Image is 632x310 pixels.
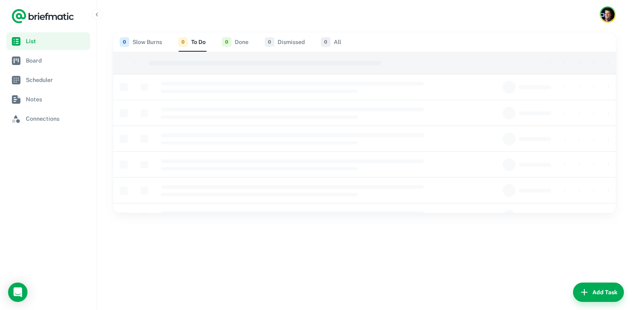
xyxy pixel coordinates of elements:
span: 0 [120,37,129,47]
a: List [6,32,90,50]
a: Scheduler [6,71,90,89]
span: Connections [26,114,87,123]
span: List [26,37,87,46]
span: 0 [222,37,232,47]
a: Board [6,52,90,69]
img: Ross Howard [601,8,615,21]
button: To Do [178,32,206,52]
a: Connections [6,110,90,128]
div: Load Chat [8,283,27,302]
button: Dismissed [265,32,305,52]
span: Scheduler [26,75,87,84]
a: Notes [6,90,90,108]
span: 0 [265,37,274,47]
button: Add Task [573,283,624,302]
span: 0 [321,37,331,47]
button: Done [222,32,249,52]
button: Account button [600,6,616,23]
span: 0 [178,37,188,47]
span: Board [26,56,87,65]
a: Logo [11,8,74,24]
button: All [321,32,341,52]
button: Slow Burns [120,32,162,52]
span: Notes [26,95,87,104]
